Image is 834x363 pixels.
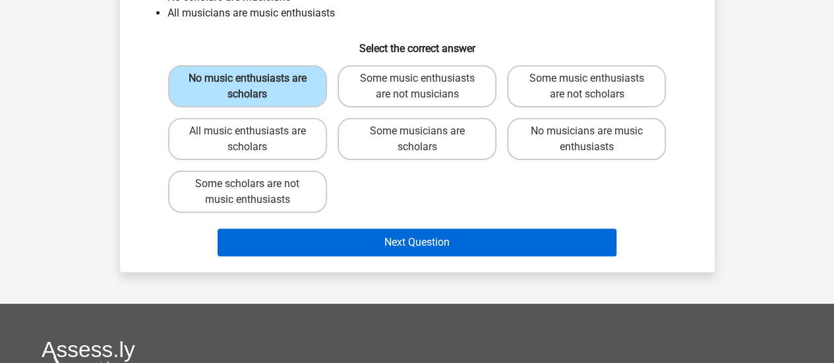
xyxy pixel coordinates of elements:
li: All musicians are music enthusiasts [167,5,694,21]
h6: Select the correct answer [141,32,694,55]
label: Some music enthusiasts are not musicians [338,65,496,107]
button: Next Question [218,229,616,256]
label: All music enthusiasts are scholars [168,118,327,160]
label: Some music enthusiasts are not scholars [507,65,666,107]
label: Some musicians are scholars [338,118,496,160]
label: No music enthusiasts are scholars [168,65,327,107]
label: No musicians are music enthusiasts [507,118,666,160]
label: Some scholars are not music enthusiasts [168,171,327,213]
